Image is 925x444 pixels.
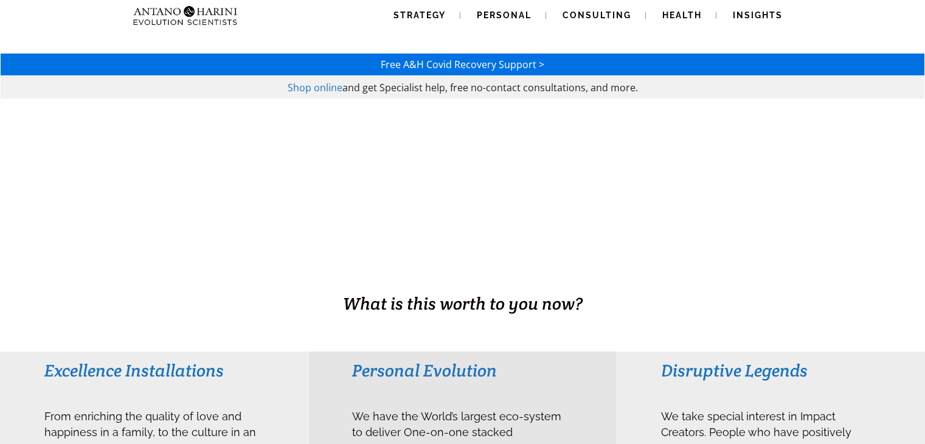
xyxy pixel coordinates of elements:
[44,359,264,381] h3: Excellence Installations
[477,10,532,20] span: Personal
[733,10,783,20] span: Insights
[342,81,638,94] span: and get Specialist help, free no-contact consultations, and more.
[563,10,631,20] span: Consulting
[661,359,881,381] h3: Disruptive Legends
[288,81,342,94] a: Shop online
[662,10,702,20] span: Health
[381,58,544,71] a: Free A&H Covid Recovery Support >
[352,359,572,381] h3: Personal Evolution
[1,266,924,291] h1: BUSINESS. HEALTH. Family. Legacy
[393,10,446,20] span: Strategy
[343,293,583,314] span: What is this worth to you now?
